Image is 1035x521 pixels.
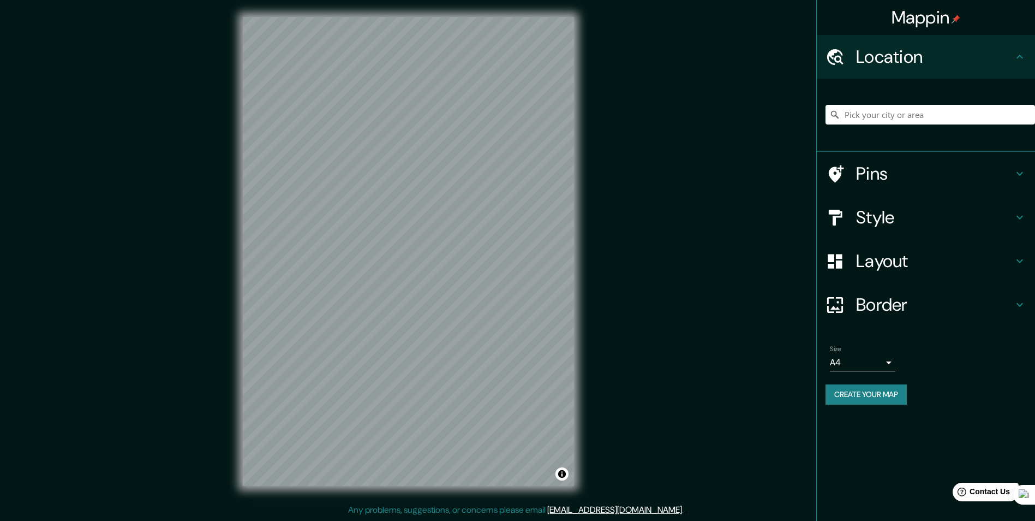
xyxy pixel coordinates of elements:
[817,152,1035,196] div: Pins
[685,504,687,517] div: .
[938,478,1023,509] iframe: Help widget launcher
[856,250,1013,272] h4: Layout
[952,15,960,23] img: pin-icon.png
[817,283,1035,327] div: Border
[856,294,1013,316] h4: Border
[830,354,895,371] div: A4
[856,163,1013,185] h4: Pins
[825,105,1035,125] input: Pick your city or area
[243,17,574,486] canvas: Map
[856,206,1013,228] h4: Style
[817,35,1035,79] div: Location
[555,467,569,481] button: Toggle attribution
[684,504,685,517] div: .
[830,345,841,354] label: Size
[817,239,1035,283] div: Layout
[825,384,907,405] button: Create your map
[348,504,684,517] p: Any problems, suggestions, or concerns please email .
[892,7,961,28] h4: Mappin
[547,504,682,516] a: [EMAIL_ADDRESS][DOMAIN_NAME]
[856,46,1013,68] h4: Location
[817,196,1035,239] div: Style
